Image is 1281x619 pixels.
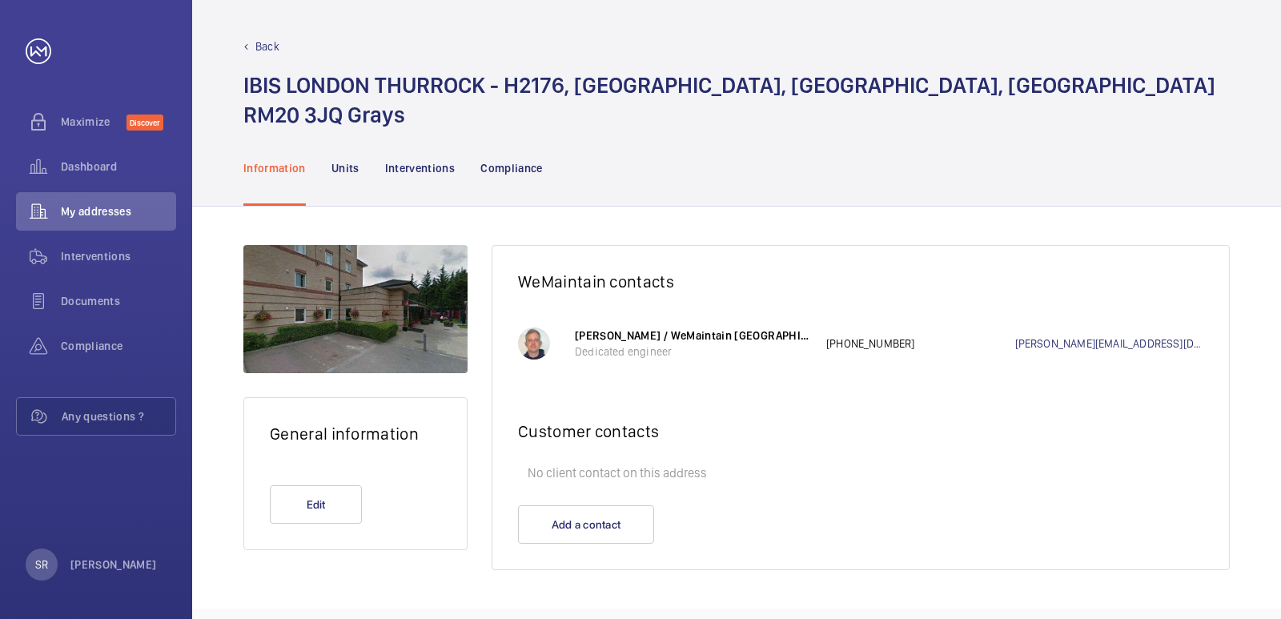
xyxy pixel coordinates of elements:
[243,70,1215,130] h1: IBIS LONDON THURROCK - H2176, [GEOGRAPHIC_DATA], [GEOGRAPHIC_DATA], [GEOGRAPHIC_DATA] RM20 3JQ Grays
[1015,336,1204,352] a: [PERSON_NAME][EMAIL_ADDRESS][DOMAIN_NAME]
[575,328,810,344] p: [PERSON_NAME] / WeMaintain [GEOGRAPHIC_DATA]
[518,271,1203,291] h2: WeMaintain contacts
[385,160,456,176] p: Interventions
[518,421,1203,441] h2: Customer contacts
[70,557,157,573] p: [PERSON_NAME]
[826,336,1015,352] p: [PHONE_NUMBER]
[243,160,306,176] p: Information
[480,160,543,176] p: Compliance
[255,38,279,54] p: Back
[61,338,176,354] span: Compliance
[270,485,362,524] button: Edit
[62,408,175,424] span: Any questions ?
[575,344,810,360] p: Dedicated engineer
[61,114,126,130] span: Maximize
[35,557,48,573] p: SR
[61,248,176,264] span: Interventions
[518,457,1203,489] p: No client contact on this address
[270,424,441,444] h2: General information
[61,159,176,175] span: Dashboard
[61,203,176,219] span: My addresses
[518,505,654,544] button: Add a contact
[61,293,176,309] span: Documents
[331,160,359,176] p: Units
[126,115,163,131] span: Discover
